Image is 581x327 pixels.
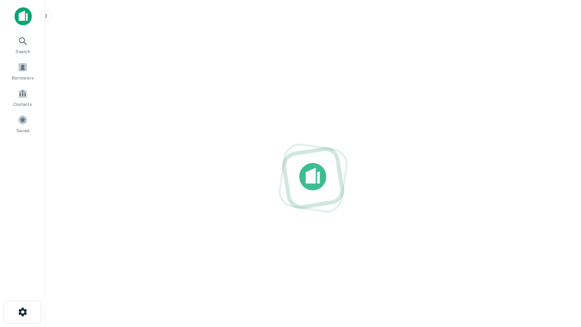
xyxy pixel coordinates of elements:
span: Search [15,48,30,55]
span: Contacts [14,100,32,108]
a: Borrowers [3,59,43,83]
span: Borrowers [12,74,34,81]
span: Saved [16,127,30,134]
a: Saved [3,111,43,136]
a: Search [3,32,43,57]
iframe: Chat Widget [536,225,581,269]
img: capitalize-icon.png [15,7,32,25]
a: Contacts [3,85,43,109]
